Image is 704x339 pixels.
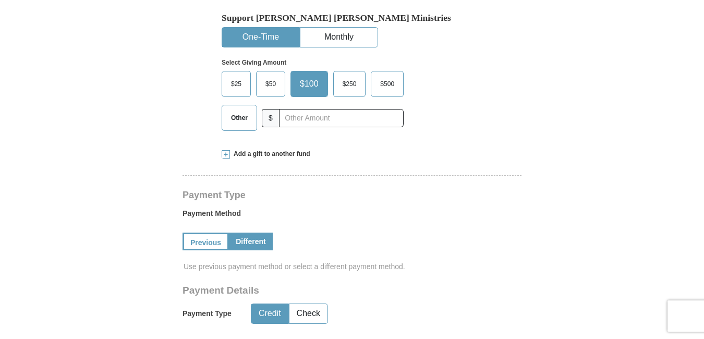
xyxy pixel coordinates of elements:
[279,109,404,127] input: Other Amount
[226,76,247,92] span: $25
[337,76,362,92] span: $250
[183,233,229,250] a: Previous
[251,304,288,323] button: Credit
[222,13,482,23] h5: Support [PERSON_NAME] [PERSON_NAME] Ministries
[183,285,448,297] h3: Payment Details
[229,233,273,250] a: Different
[260,76,281,92] span: $50
[184,261,523,272] span: Use previous payment method or select a different payment method.
[222,28,299,47] button: One-Time
[375,76,399,92] span: $500
[183,191,521,199] h4: Payment Type
[262,109,280,127] span: $
[183,309,232,318] h5: Payment Type
[289,304,327,323] button: Check
[226,110,253,126] span: Other
[230,150,310,159] span: Add a gift to another fund
[222,59,286,66] strong: Select Giving Amount
[300,28,378,47] button: Monthly
[295,76,324,92] span: $100
[183,208,521,224] label: Payment Method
